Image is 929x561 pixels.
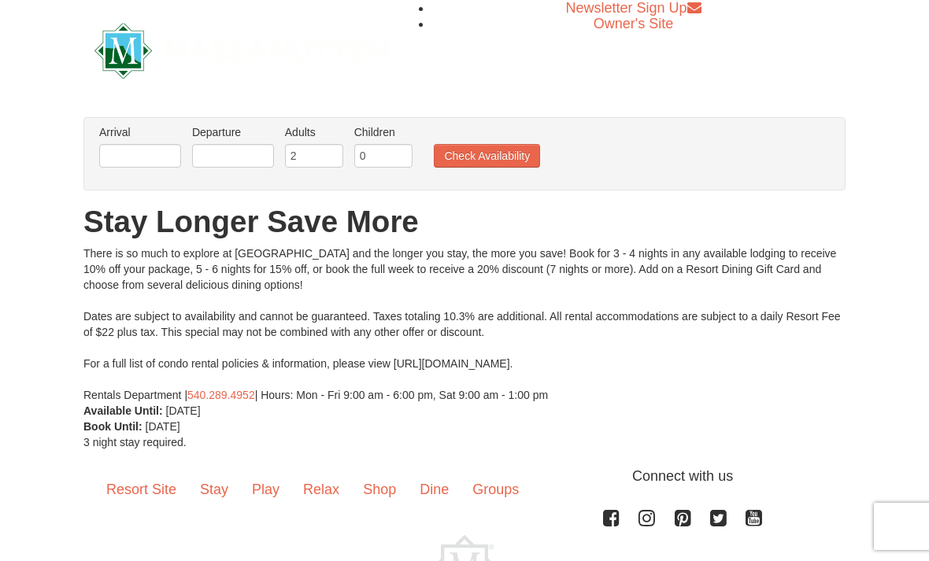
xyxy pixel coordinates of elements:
span: 3 night stay required. [83,436,187,448]
a: Shop [351,466,408,515]
h1: Stay Longer Save More [83,206,846,238]
label: Children [354,124,413,140]
a: Massanutten Resort [94,30,389,67]
button: Check Availability [434,144,540,168]
a: Relax [291,466,351,515]
a: 540.289.4952 [187,389,255,401]
span: [DATE] [146,420,180,433]
a: Dine [408,466,461,515]
a: Resort Site [94,466,188,515]
a: Play [240,466,291,515]
a: Groups [461,466,531,515]
strong: Available Until: [83,404,163,417]
img: Massanutten Resort Logo [94,23,389,79]
a: Stay [188,466,240,515]
a: Owner's Site [594,16,673,31]
label: Arrival [99,124,181,140]
span: [DATE] [166,404,201,417]
label: Adults [285,124,343,140]
strong: Book Until: [83,420,142,433]
label: Departure [192,124,274,140]
div: There is so much to explore at [GEOGRAPHIC_DATA] and the longer you stay, the more you save! Book... [83,245,846,403]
